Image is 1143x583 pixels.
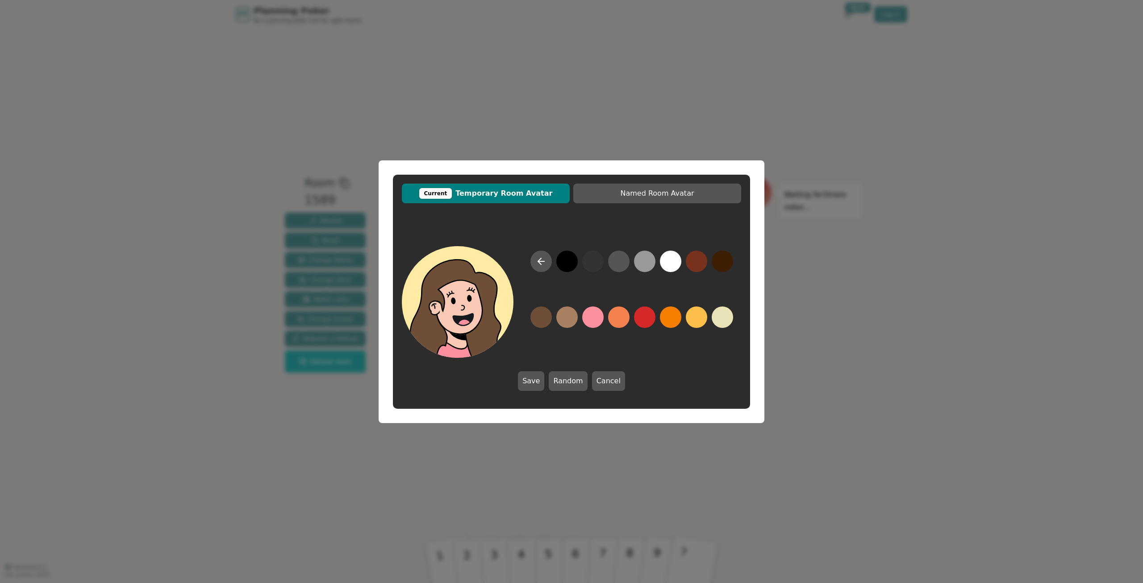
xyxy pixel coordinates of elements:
button: Random [549,371,587,391]
button: Named Room Avatar [573,184,741,203]
span: Temporary Room Avatar [406,188,565,199]
button: CurrentTemporary Room Avatar [402,184,570,203]
button: Cancel [592,371,625,391]
span: Named Room Avatar [578,188,737,199]
button: Save [518,371,544,391]
div: Current [419,188,452,199]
